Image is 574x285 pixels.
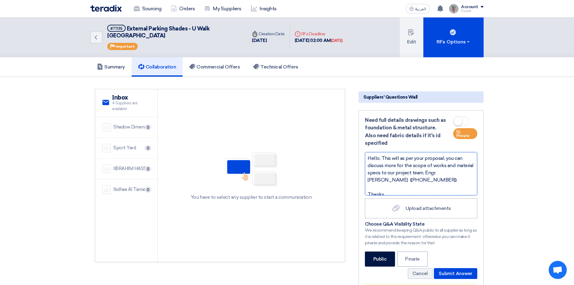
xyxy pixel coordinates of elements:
[199,2,246,15] a: My Suppliers
[406,205,451,211] span: Upload attachments
[113,186,150,193] div: Ibdhaa Al Tamiez Company
[166,2,199,15] a: Orders
[252,31,285,37] div: Creation Date
[97,64,125,70] h5: Summary
[138,64,176,70] h5: Collaboration
[400,17,423,57] button: Edit
[191,194,312,201] div: You have to select any supplier to start a communication
[365,152,477,195] div: Type your answer here...
[90,57,132,77] a: Summary
[437,38,471,46] div: RFx Options
[415,7,426,11] span: العربية
[115,44,135,49] span: Important
[112,94,150,101] h2: Inbox
[102,123,111,131] img: company-name
[145,187,151,193] span: 0
[107,25,240,40] h5: External Parking Shades - U Walk Riyadh
[331,38,343,44] div: [DATE]
[132,57,183,77] a: Collaboration
[145,124,151,130] span: 0
[423,17,484,57] button: RFx Options
[549,261,567,279] a: Open chat
[113,165,150,172] div: IIBRAHIM HASSAN AL AJLLAN COMPANY FOR CONTRACTING
[365,221,477,227] div: Choose Q&A Visibility State
[90,5,122,12] img: Teradix logo
[461,9,484,13] div: Dowel
[252,37,285,44] div: [DATE]
[408,268,433,279] button: Cancel
[295,37,343,44] div: [DATE] 02:00 AM
[113,124,150,131] div: Shadow Dimensions Ltd. Co.
[295,31,343,37] div: RFx Deadline
[449,4,459,14] img: IMG_1753965247717.jpg
[102,185,111,194] img: company-name
[145,166,151,172] span: 0
[221,150,281,189] img: No Partner Selected
[129,2,166,15] a: Sourcing
[461,5,478,10] div: Account
[189,64,240,70] h5: Commercial Offers
[246,2,281,15] a: Insights
[363,94,418,100] span: Suppliers' Questions Wall
[107,25,209,39] span: External Parking Shades - U Walk [GEOGRAPHIC_DATA]
[112,100,150,112] span: 4 Suppliers are available
[456,134,469,138] span: Private
[183,57,246,77] a: Commercial Offers
[145,145,151,151] span: 0
[113,144,136,151] div: Sport Yard
[397,252,428,267] label: Private
[406,4,430,14] button: العربية
[102,165,111,173] img: company-name
[110,27,123,30] div: #71135
[434,268,477,279] button: Submit Answer
[102,144,111,152] img: company-name
[365,116,477,147] div: Need full details drawings such as foundation & metal structure. Also need fabric details if it's...
[368,191,475,198] div: Thanks.
[365,227,477,246] div: We recommend keeping Q&A public to all supplier as long as it is related to the requirement. othe...
[253,64,298,70] h5: Technical Offers
[246,57,305,77] a: Technical Offers
[365,252,395,267] label: Public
